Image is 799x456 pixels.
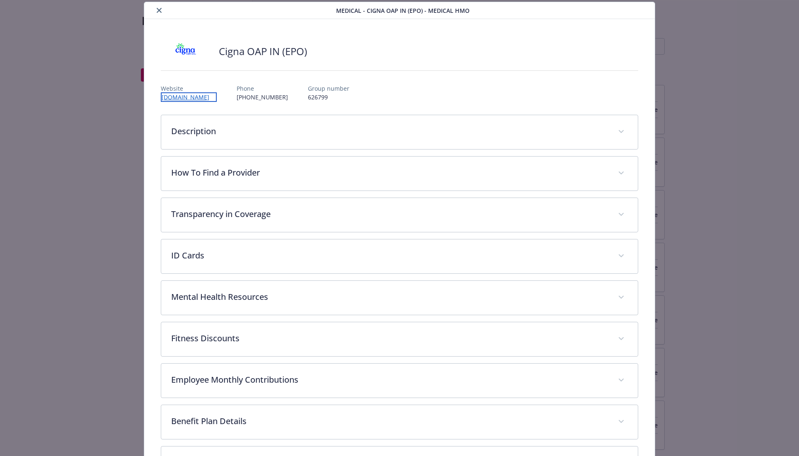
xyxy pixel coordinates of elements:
[171,374,608,386] p: Employee Monthly Contributions
[161,84,217,93] p: Website
[161,405,638,439] div: Benefit Plan Details
[161,92,217,102] a: [DOMAIN_NAME]
[161,39,211,64] img: CIGNA
[237,93,288,101] p: [PHONE_NUMBER]
[308,93,349,101] p: 626799
[171,125,608,138] p: Description
[154,5,164,15] button: close
[171,166,608,179] p: How To Find a Provider
[161,198,638,232] div: Transparency in Coverage
[171,415,608,427] p: Benefit Plan Details
[161,157,638,191] div: How To Find a Provider
[161,322,638,356] div: Fitness Discounts
[161,364,638,398] div: Employee Monthly Contributions
[161,239,638,273] div: ID Cards
[161,281,638,315] div: Mental Health Resources
[308,84,349,93] p: Group number
[171,332,608,345] p: Fitness Discounts
[219,44,307,58] h2: Cigna OAP IN (EPO)
[161,115,638,149] div: Description
[171,249,608,262] p: ID Cards
[237,84,288,93] p: Phone
[171,291,608,303] p: Mental Health Resources
[171,208,608,220] p: Transparency in Coverage
[336,6,470,15] span: Medical - Cigna OAP IN (EPO) - Medical HMO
